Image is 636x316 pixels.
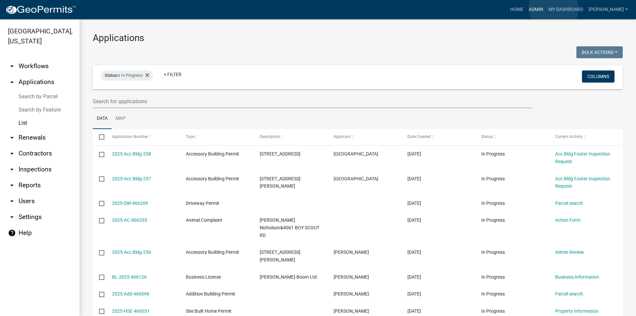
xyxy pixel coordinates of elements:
a: [PERSON_NAME] [586,3,631,16]
span: 08/19/2025 [407,291,421,296]
a: My Dashboard [546,3,586,16]
i: help [8,229,16,237]
span: Accessory Building Permit [186,249,239,255]
span: Animal Complaint [186,217,222,223]
span: Jonathan Nicholson&4061 BOY SCOUT RD [260,217,319,238]
span: Business License [186,274,221,280]
datatable-header-cell: Description [253,129,327,145]
span: Application Number [112,134,148,139]
span: Accessory Building Permit [186,151,239,157]
datatable-header-cell: Application Number [105,129,179,145]
input: Search for applications [93,95,533,108]
a: 2025-Acc Bldg-257 [112,176,151,181]
span: Priscilla Hart Thomas [334,249,369,255]
a: Acc Bldg Footer Inspection Request [555,176,610,189]
span: 08/20/2025 [407,151,421,157]
span: Current Activity [555,134,583,139]
span: Applicant [334,134,351,139]
a: Property Information [555,308,599,314]
i: arrow_drop_down [8,134,16,142]
datatable-header-cell: Type [179,129,253,145]
i: arrow_drop_down [8,213,16,221]
datatable-header-cell: Status [475,129,549,145]
span: In Progress [481,249,505,255]
span: In Progress [481,217,505,223]
span: Franken-Boom Ltd. [260,274,318,280]
span: Site Built Home Permit [186,308,232,314]
span: 08/19/2025 [407,249,421,255]
a: Home [507,3,526,16]
span: Crawford County [334,151,378,157]
a: 2025-Acc Bldg-258 [112,151,151,157]
h3: Applications [93,32,623,44]
span: In Progress [481,151,505,157]
a: Acc Bldg Footer Inspection Request [555,151,610,164]
button: Bulk Actions [576,46,623,58]
span: 282 Hickory DR [260,151,300,157]
button: Columns [582,70,614,82]
span: Description [260,134,280,139]
a: + Filter [158,68,187,80]
span: Date Created [407,134,431,139]
i: arrow_drop_down [8,165,16,173]
span: 08/19/2025 [407,217,421,223]
span: 3160 Walton RD [260,176,300,189]
span: Driveway Permit [186,201,219,206]
i: arrow_drop_down [8,62,16,70]
span: In Progress [481,274,505,280]
span: In Progress [481,176,505,181]
span: Crawford County [334,176,378,181]
a: Business Information [555,274,599,280]
span: In Progress [481,201,505,206]
span: Status [105,73,117,78]
a: Admin Review [555,249,584,255]
datatable-header-cell: Select [93,129,105,145]
datatable-header-cell: Current Activity [549,129,623,145]
a: Action Form [555,217,580,223]
span: 08/19/2025 [407,308,421,314]
span: Roberto Pacheco [334,308,369,314]
a: Data [93,108,112,129]
span: In Progress [481,308,505,314]
a: Map [112,108,130,129]
i: arrow_drop_down [8,181,16,189]
span: Addition Building Permit [186,291,235,296]
span: In Progress [481,291,505,296]
datatable-header-cell: Date Created [401,129,475,145]
a: 2025-Acc Bldg-256 [112,249,151,255]
a: 2025-AC-466205 [112,217,147,223]
a: Parcel search [555,201,583,206]
a: BL-2025-466126 [112,274,147,280]
span: 444 Cummings RdRoberta, GA 31078 [260,249,300,262]
span: Oliver McLain [334,274,369,280]
a: 2025-Add-466096 [112,291,149,296]
a: 2025-DW-466209 [112,201,148,206]
i: arrow_drop_down [8,197,16,205]
datatable-header-cell: Applicant [327,129,401,145]
span: 08/19/2025 [407,201,421,206]
div: is In Progress [101,70,153,81]
span: Accessory Building Permit [186,176,239,181]
a: Parcel search [555,291,583,296]
i: arrow_drop_down [8,150,16,158]
span: Type [186,134,194,139]
span: Status [481,134,493,139]
i: arrow_drop_up [8,78,16,86]
span: 08/19/2025 [407,274,421,280]
span: 08/19/2025 [407,176,421,181]
a: Admin [526,3,546,16]
a: 2025-HSE-466031 [112,308,150,314]
span: Alex Torrez [334,291,369,296]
